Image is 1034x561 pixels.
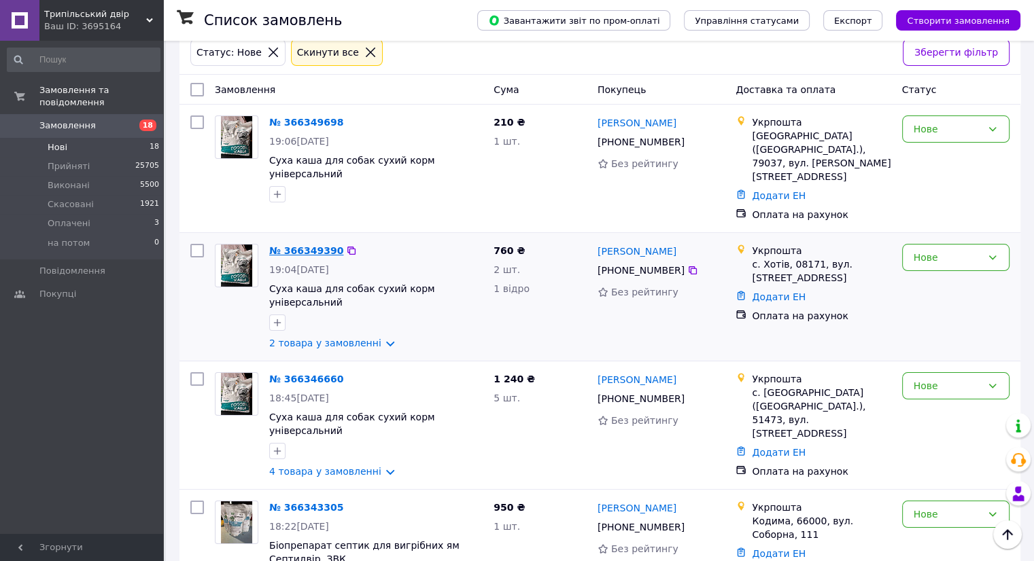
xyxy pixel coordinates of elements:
span: 18 [139,120,156,131]
div: Кодима, 66000, вул. Соборна, 111 [752,514,891,541]
span: Покупці [39,288,76,300]
span: Управління статусами [695,16,799,26]
span: [PHONE_NUMBER] [598,393,685,404]
span: Експорт [834,16,872,26]
a: Додати ЕН [752,291,806,302]
a: Суха каша для собак сухий корм універсальний [269,283,435,308]
h1: Список замовлень [204,12,342,29]
a: Створити замовлення [882,14,1020,25]
span: Повідомлення [39,265,105,277]
a: Суха каша для собак сухий корм універсальний [269,155,435,179]
div: с. Хотів, 08171, вул. [STREET_ADDRESS] [752,257,891,285]
a: [PERSON_NAME] [598,245,676,258]
a: Фото товару [215,372,258,416]
span: 2 шт. [494,264,520,275]
div: Нове [914,250,982,265]
button: Створити замовлення [896,10,1020,31]
span: Cума [494,84,519,95]
span: Без рейтингу [611,415,678,426]
span: 0 [154,237,159,249]
a: [PERSON_NAME] [598,373,676,386]
span: 1 шт. [494,136,520,147]
div: Статус: Нове [194,45,264,60]
span: 950 ₴ [494,502,525,513]
div: Укрпошта [752,501,891,514]
span: Без рейтингу [611,158,678,169]
img: Фото товару [221,501,253,543]
span: 18:45[DATE] [269,393,329,403]
span: Замовлення [215,84,275,95]
a: Суха каша для собак сухий корм універсальний [269,412,435,436]
span: Без рейтингу [611,543,678,554]
div: Нове [914,507,982,522]
input: Пошук [7,48,160,72]
a: № 366349390 [269,245,343,256]
a: № 366343305 [269,502,343,513]
span: Виконані [48,179,90,192]
span: 5 шт. [494,393,520,403]
span: Замовлення та повідомлення [39,84,163,109]
a: Додати ЕН [752,548,806,559]
button: Наверх [993,520,1022,549]
div: Оплата на рахунок [752,465,891,478]
img: Фото товару [221,245,253,287]
span: [PHONE_NUMBER] [598,522,685,532]
a: Додати ЕН [752,190,806,201]
a: [PERSON_NAME] [598,116,676,130]
div: с. [GEOGRAPHIC_DATA] ([GEOGRAPHIC_DATA].), 51473, вул. [STREET_ADDRESS] [752,386,891,440]
span: 1 240 ₴ [494,374,535,384]
span: Покупець [598,84,646,95]
span: Прийняті [48,160,90,173]
span: Трипільський двір [44,8,146,20]
a: 2 товара у замовленні [269,338,381,348]
button: Управління статусами [684,10,810,31]
span: Без рейтингу [611,287,678,297]
span: 25705 [135,160,159,173]
span: 760 ₴ [494,245,525,256]
a: 4 товара у замовленні [269,466,381,477]
span: Завантажити звіт по пром-оплаті [488,14,659,26]
div: Нове [914,378,982,393]
div: Укрпошта [752,244,891,257]
span: 1 шт. [494,521,520,532]
a: Фото товару [215,501,258,544]
div: Укрпошта [752,372,891,386]
button: Експорт [823,10,883,31]
img: Фото товару [221,373,253,415]
div: Оплата на рахунок [752,309,891,323]
span: Статус [902,84,937,95]
span: 210 ₴ [494,117,525,128]
span: 1 відро [494,283,530,294]
button: Зберегти фільтр [903,39,1010,66]
div: Cкинути все [294,45,362,60]
span: Доставка та оплата [736,84,835,95]
div: Укрпошта [752,115,891,129]
span: 3 [154,217,159,230]
a: № 366346660 [269,374,343,384]
span: 5500 [140,179,159,192]
span: 19:04[DATE] [269,264,329,275]
span: Оплачені [48,217,90,230]
div: Оплата на рахунок [752,208,891,221]
a: Фото товару [215,244,258,287]
span: [PHONE_NUMBER] [598,265,685,276]
a: [PERSON_NAME] [598,501,676,515]
span: 18 [150,141,159,153]
img: Фото товару [221,116,253,158]
div: Нове [914,122,982,137]
div: [GEOGRAPHIC_DATA] ([GEOGRAPHIC_DATA].), 79037, вул. [PERSON_NAME][STREET_ADDRESS] [752,129,891,183]
span: на потом [48,237,90,249]
a: № 366349698 [269,117,343,128]
span: Замовлення [39,120,96,132]
a: Додати ЕН [752,447,806,458]
span: Створити замовлення [907,16,1010,26]
div: Ваш ID: 3695164 [44,20,163,33]
span: [PHONE_NUMBER] [598,137,685,147]
button: Завантажити звіт по пром-оплаті [477,10,670,31]
span: 19:06[DATE] [269,136,329,147]
a: Фото товару [215,115,258,159]
span: Нові [48,141,67,153]
span: Зберегти фільтр [914,45,998,60]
